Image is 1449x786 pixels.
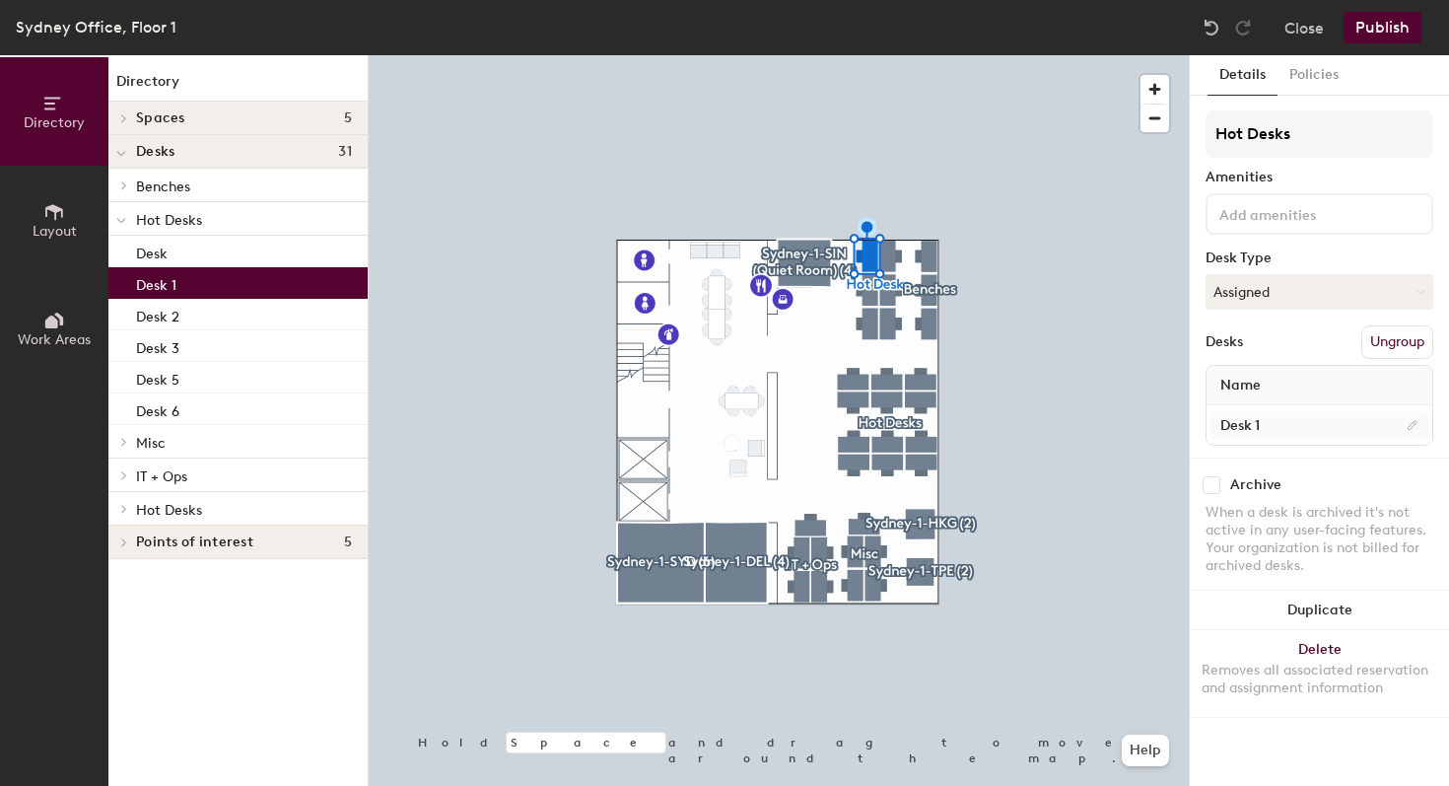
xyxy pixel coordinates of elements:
div: Desks [1206,334,1243,350]
div: Removes all associated reservation and assignment information [1202,662,1437,697]
p: Desk [136,240,168,262]
span: Benches [136,179,190,195]
div: When a desk is archived it's not active in any user-facing features. Your organization is not bil... [1206,504,1433,575]
p: Desk 2 [136,303,179,325]
span: 31 [338,144,352,160]
img: Redo [1233,18,1253,37]
span: Spaces [136,110,185,126]
img: Undo [1202,18,1221,37]
p: Desk 3 [136,334,179,357]
span: 5 [344,110,352,126]
div: Archive [1230,477,1281,493]
button: DeleteRemoves all associated reservation and assignment information [1190,630,1449,717]
button: Help [1122,735,1169,766]
h1: Directory [108,71,368,102]
span: Points of interest [136,535,253,550]
button: Assigned [1206,274,1433,310]
span: Hot Desks [136,502,202,519]
button: Duplicate [1190,591,1449,630]
div: Desk Type [1206,250,1433,266]
span: IT + Ops [136,468,187,485]
span: Name [1210,368,1271,403]
span: Hot Desks [136,212,202,229]
span: 5 [344,535,352,550]
span: Layout [33,223,77,240]
button: Ungroup [1361,325,1433,359]
input: Add amenities [1215,201,1393,225]
p: Desk 6 [136,397,179,420]
button: Policies [1277,55,1350,96]
span: Misc [136,435,166,452]
div: Sydney Office, Floor 1 [16,15,176,39]
input: Unnamed desk [1210,411,1428,439]
button: Publish [1344,12,1421,43]
p: Desk 5 [136,366,179,389]
p: Desk 1 [136,271,176,294]
button: Details [1207,55,1277,96]
span: Desks [136,144,174,160]
button: Close [1284,12,1324,43]
span: Directory [24,114,85,131]
span: Work Areas [18,331,91,348]
div: Amenities [1206,170,1433,185]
